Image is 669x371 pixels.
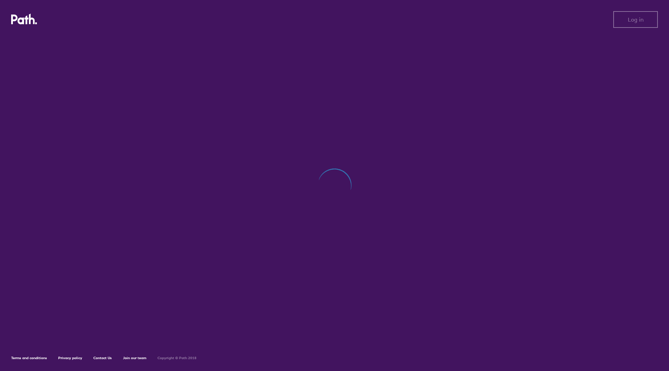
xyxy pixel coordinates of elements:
[93,356,112,360] a: Contact Us
[613,11,658,28] button: Log in
[157,356,197,360] h6: Copyright © Path 2018
[628,16,644,23] span: Log in
[11,356,47,360] a: Terms and conditions
[58,356,82,360] a: Privacy policy
[123,356,146,360] a: Join our team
